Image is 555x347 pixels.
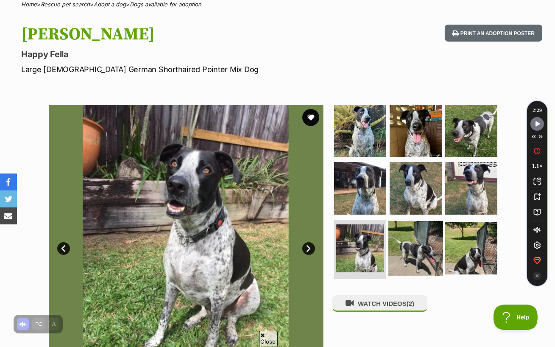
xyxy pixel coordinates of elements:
[130,1,201,8] a: Dogs available for adoption
[407,300,414,307] span: (2)
[21,25,339,44] h1: [PERSON_NAME]
[334,162,386,214] img: Photo of Hector
[21,64,339,75] p: Large [DEMOGRAPHIC_DATA] German Shorthaired Pointer Mix Dog
[57,242,70,255] a: Prev
[445,162,497,214] img: Photo of Hector
[302,109,319,126] button: favourite
[445,25,542,42] button: Print an adoption poster
[302,242,315,255] a: Next
[390,105,442,157] img: Photo of Hector
[332,295,427,312] button: WATCH VIDEOS(2)
[334,105,386,157] img: Photo of Hector
[21,1,37,8] a: Home
[388,221,443,276] img: Photo of Hector
[41,1,90,8] a: Rescue pet search
[390,162,442,214] img: Photo of Hector
[94,1,126,8] a: Adopt a dog
[494,305,538,330] iframe: Help Scout Beacon - Open
[445,222,497,274] img: Photo of Hector
[259,331,278,346] span: Close
[445,105,497,157] img: Photo of Hector
[21,48,339,60] p: Happy Fella
[336,224,384,272] img: Photo of Hector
